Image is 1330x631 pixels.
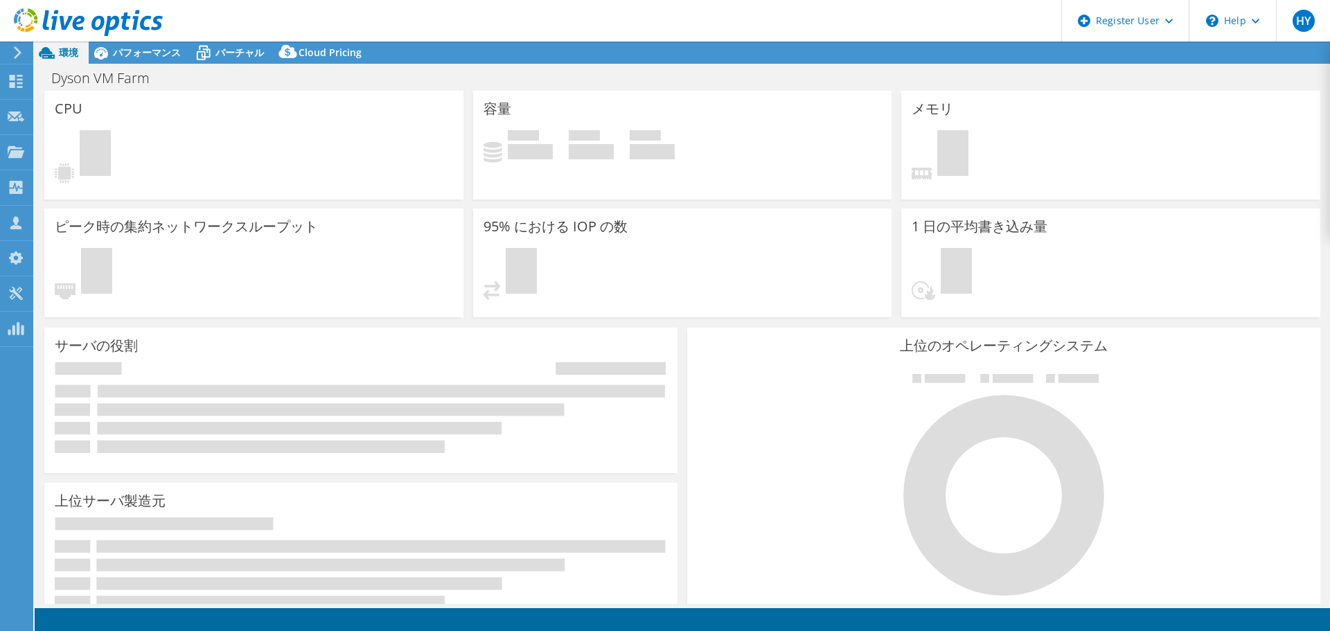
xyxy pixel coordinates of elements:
span: 保留中 [506,248,537,297]
h3: 1 日の平均書き込み量 [912,219,1047,234]
h1: Dyson VM Farm [45,71,171,86]
span: 空き [569,130,600,144]
span: Cloud Pricing [299,46,362,59]
svg: \n [1206,15,1218,27]
span: 使用済み [508,130,539,144]
h3: メモリ [912,101,953,116]
h4: 0 GiB [508,144,553,159]
span: 保留中 [81,248,112,297]
span: バーチャル [215,46,264,59]
span: 合計 [630,130,661,144]
h4: 0 GiB [630,144,675,159]
h3: CPU [55,101,82,116]
h3: 容量 [484,101,511,116]
h3: ピーク時の集約ネットワークスループット [55,219,318,234]
span: 環境 [59,46,78,59]
h4: 0 GiB [569,144,614,159]
h3: 上位サーバ製造元 [55,493,166,508]
h3: サーバの役割 [55,338,138,353]
h3: 上位のオペレーティングシステム [698,338,1310,353]
span: 保留中 [937,130,968,179]
span: HY [1293,10,1315,32]
h3: 95% における IOP の数 [484,219,628,234]
span: パフォーマンス [113,46,181,59]
span: 保留中 [80,130,111,179]
span: 保留中 [941,248,972,297]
